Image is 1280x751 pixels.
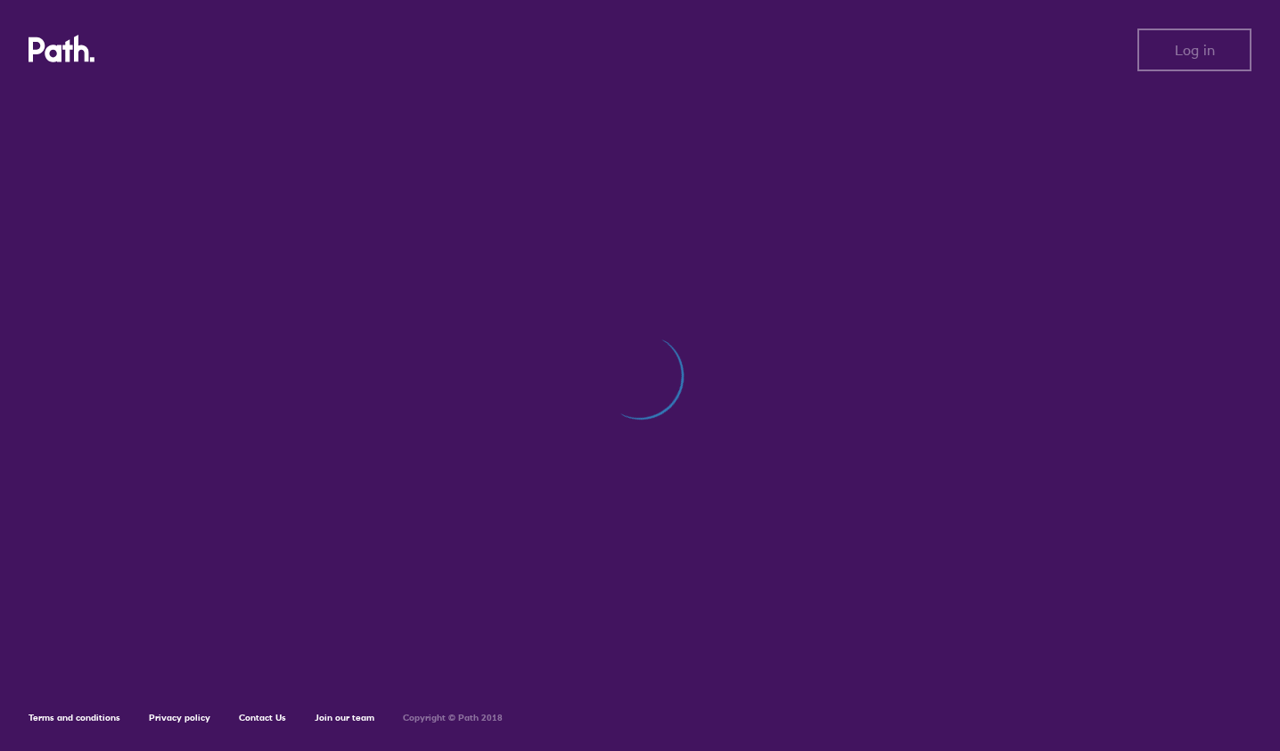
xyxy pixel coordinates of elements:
[403,713,503,723] h6: Copyright © Path 2018
[315,712,374,723] a: Join our team
[1175,42,1215,58] span: Log in
[29,712,120,723] a: Terms and conditions
[1137,29,1251,71] button: Log in
[149,712,210,723] a: Privacy policy
[239,712,286,723] a: Contact Us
